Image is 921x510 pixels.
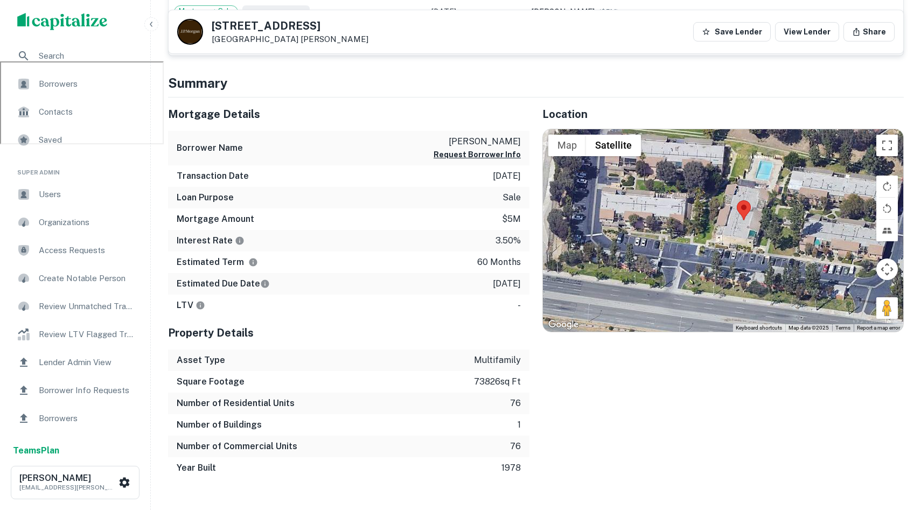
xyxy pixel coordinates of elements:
li: Super Admin [9,155,142,181]
a: Organizations [9,209,142,235]
span: Access Requests [39,244,135,257]
button: Save Lender [693,22,771,41]
h6: Asset Type [177,354,225,367]
p: 1978 [501,462,521,474]
p: 1 [518,418,521,431]
h6: Square Footage [177,375,245,388]
button: Show street map [548,135,586,156]
strong: Teams Plan [13,445,59,456]
h6: [PERSON_NAME] [19,474,116,483]
a: Saved [9,127,142,153]
a: Search [9,43,142,69]
button: Request Borrower Info [434,148,521,161]
p: [DATE] [493,170,521,183]
p: [PERSON_NAME] [434,135,521,148]
a: [PERSON_NAME] [301,34,368,44]
a: Borrower Info Requests [9,378,142,403]
span: Mortgage + Sale [175,6,238,17]
a: Lender Admin View [9,350,142,375]
span: Borrowers [39,412,135,425]
svg: Estimate is based on a standard schedule for this type of loan. [260,279,270,289]
span: Review Unmatched Transactions [39,300,135,313]
h5: [STREET_ADDRESS] [212,20,368,31]
p: 73826 sq ft [474,375,521,388]
button: Toggle fullscreen view [876,135,898,156]
h5: Location [542,106,904,122]
p: 76 [510,397,521,410]
a: Email Testing [9,434,142,459]
span: Create Notable Person [39,272,135,285]
p: - [518,299,521,312]
svg: LTVs displayed on the website are for informational purposes only and may be reported incorrectly... [196,301,205,310]
a: Users [9,181,142,207]
span: Organizations [39,216,135,229]
svg: The interest rates displayed on the website are for informational purposes only and may be report... [235,236,245,246]
a: Review Unmatched Transactions [9,294,142,319]
h6: Mortgage Amount [177,213,254,226]
a: Access Requests [9,237,142,263]
a: Borrowers [9,406,142,431]
h5: Mortgage Details [168,106,529,122]
img: Google [546,318,581,332]
a: Review LTV Flagged Transactions [9,322,142,347]
span: Contacts [39,106,135,118]
span: Search [39,50,135,62]
span: Review LTV Flagged Transactions [39,328,135,341]
h6: Loan Purpose [177,191,234,204]
button: expand row [880,3,898,21]
h6: Number of Residential Units [177,397,295,410]
button: Map camera controls [876,259,898,280]
p: [DATE] [493,277,521,290]
h6: Number of Buildings [177,418,262,431]
a: Open this area in Google Maps (opens a new window) [546,318,581,332]
span: Borrowers [39,78,135,90]
h6: Estimated Due Date [177,277,270,290]
p: sale [503,191,521,204]
a: Report a map error [857,325,900,331]
p: 3.50% [496,234,521,247]
p: 60 months [477,256,521,269]
button: Share [843,22,895,41]
svg: Term is based on a standard schedule for this type of loan. [248,257,258,267]
button: Rotate map counterclockwise [876,198,898,219]
iframe: Chat Widget [867,424,921,476]
button: Drag Pegman onto the map to open Street View [876,297,898,319]
a: Terms (opens in new tab) [835,325,850,331]
a: Contacts [9,99,142,125]
p: [EMAIL_ADDRESS][PERSON_NAME][DOMAIN_NAME] [19,483,116,492]
h6: Borrower Name [177,142,243,155]
span: Map data ©2025 [789,325,829,331]
span: Users [39,188,135,201]
span: Borrower Info Requests [39,384,135,397]
h6: LTV [177,299,205,312]
span: [PERSON_NAME] [531,8,595,16]
h4: Summary [168,73,904,93]
span: ($ 5M ) [599,8,618,16]
h5: Property Details [168,325,529,341]
button: Rotate map clockwise [876,176,898,197]
a: Borrowers [9,71,142,97]
img: capitalize-logo.png [17,13,108,30]
h6: Interest Rate [177,234,245,247]
p: $5m [502,213,521,226]
button: Tilt map [876,220,898,241]
a: View Lender [775,22,839,41]
button: Keyboard shortcuts [736,324,782,332]
h6: Year Built [177,462,216,474]
span: Currently viewing [242,5,310,18]
a: Create Notable Person [9,266,142,291]
p: [GEOGRAPHIC_DATA] [212,34,368,44]
h6: Number of Commercial Units [177,440,297,453]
